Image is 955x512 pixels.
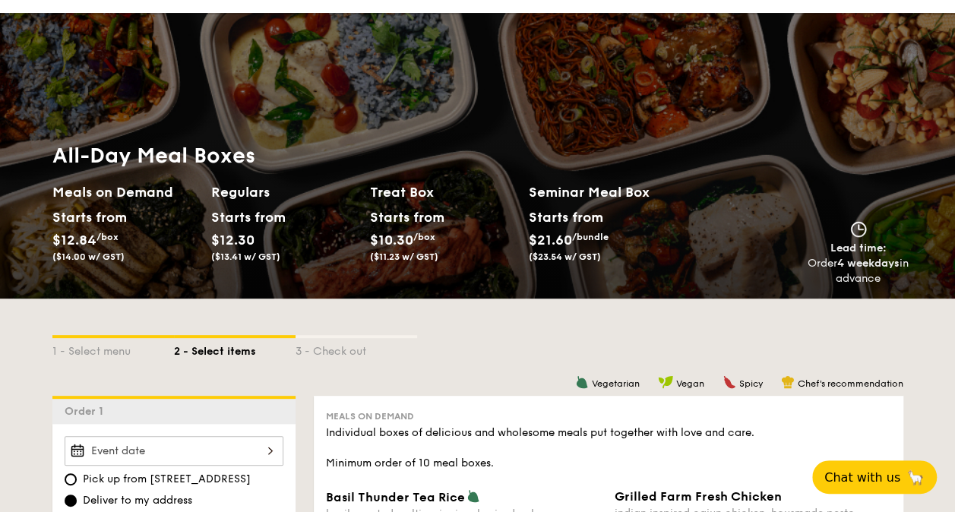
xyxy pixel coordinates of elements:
span: $12.30 [211,232,255,248]
span: $12.84 [52,232,96,248]
span: Chat with us [824,470,900,485]
img: icon-clock.2db775ea.svg [847,221,870,238]
span: /bundle [572,232,609,242]
span: $10.30 [370,232,413,248]
span: 🦙 [906,469,925,486]
div: Starts from [370,206,438,229]
span: Vegetarian [592,378,640,389]
span: Spicy [739,378,763,389]
span: ($13.41 w/ GST) [211,251,280,262]
input: Pick up from [STREET_ADDRESS] [65,473,77,485]
span: ($14.00 w/ GST) [52,251,125,262]
div: Order in advance [808,256,909,286]
img: icon-vegetarian.fe4039eb.svg [466,489,480,503]
h2: Seminar Meal Box [529,182,688,203]
span: ($23.54 w/ GST) [529,251,601,262]
span: Order 1 [65,405,109,418]
img: icon-vegan.f8ff3823.svg [658,375,673,389]
span: Meals on Demand [326,411,414,422]
h2: Regulars [211,182,358,203]
span: Grilled Farm Fresh Chicken [615,489,782,504]
input: Event date [65,436,283,466]
strong: 4 weekdays [837,257,900,270]
span: ($11.23 w/ GST) [370,251,438,262]
span: Basil Thunder Tea Rice [326,490,465,504]
div: 1 - Select menu [52,338,174,359]
div: 2 - Select items [174,338,296,359]
span: Deliver to my address [83,493,192,508]
span: Vegan [676,378,704,389]
div: Starts from [211,206,279,229]
img: icon-vegetarian.fe4039eb.svg [575,375,589,389]
div: Individual boxes of delicious and wholesome meals put together with love and care. Minimum order ... [326,425,891,471]
span: /box [96,232,119,242]
h1: All-Day Meal Boxes [52,142,688,169]
h2: Treat Box [370,182,517,203]
span: Chef's recommendation [798,378,903,389]
div: 3 - Check out [296,338,417,359]
span: /box [413,232,435,242]
span: Lead time: [830,242,887,254]
span: $21.60 [529,232,572,248]
h2: Meals on Demand [52,182,199,203]
button: Chat with us🦙 [812,460,937,494]
img: icon-chef-hat.a58ddaea.svg [781,375,795,389]
div: Starts from [529,206,602,229]
div: Starts from [52,206,120,229]
span: Pick up from [STREET_ADDRESS] [83,472,251,487]
img: icon-spicy.37a8142b.svg [723,375,736,389]
input: Deliver to my address [65,495,77,507]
